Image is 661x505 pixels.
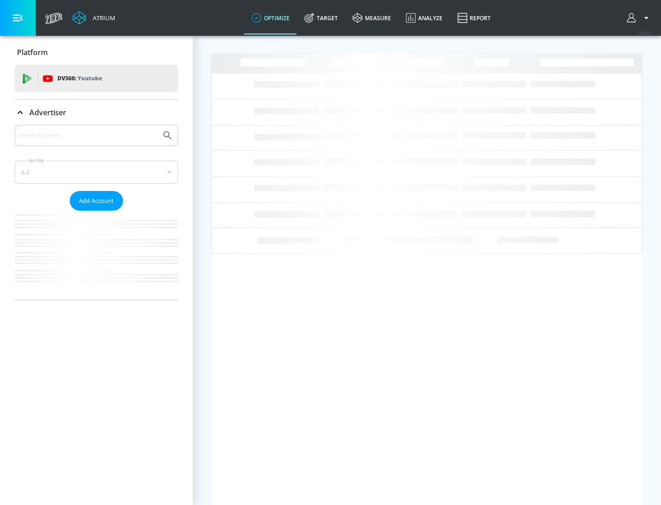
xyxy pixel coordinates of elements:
a: optimize [244,1,297,34]
p: DV360: [57,73,102,84]
div: Platform [15,39,178,65]
label: Sort By [26,157,46,163]
button: Add Account [70,191,123,211]
span: Add Account [79,196,114,206]
div: Advertiser [15,125,178,300]
a: measure [345,1,398,34]
div: Atrium [89,14,115,22]
div: Advertiser [15,100,178,125]
input: Search by name [18,129,157,141]
p: Platform [17,47,48,57]
a: Report [450,1,498,34]
div: A-Z [15,161,178,184]
nav: list of Advertiser [15,211,178,300]
a: Atrium [73,11,115,25]
p: Advertiser [29,107,66,118]
div: DV360: Youtube [15,65,178,92]
span: v 4.22.2 [639,30,652,35]
a: Target [297,1,345,34]
p: Youtube [78,73,102,83]
a: Analyze [398,1,450,34]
